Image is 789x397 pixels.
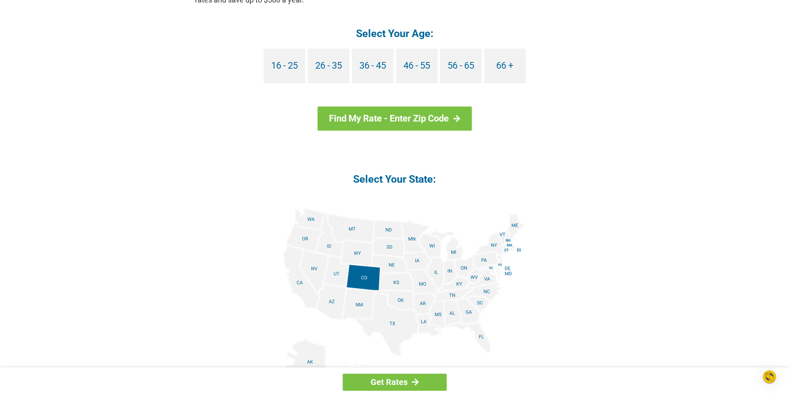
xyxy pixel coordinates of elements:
[343,374,447,391] a: Get Rates
[308,49,349,83] a: 26 - 35
[440,49,482,83] a: 56 - 65
[396,49,438,83] a: 46 - 55
[195,172,594,186] h4: Select Your State:
[195,27,594,40] h4: Select Your Age:
[484,49,526,83] a: 66 +
[352,49,393,83] a: 36 - 45
[264,49,305,83] a: 16 - 25
[265,208,524,395] img: states
[317,107,472,131] a: Find My Rate - Enter Zip Code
